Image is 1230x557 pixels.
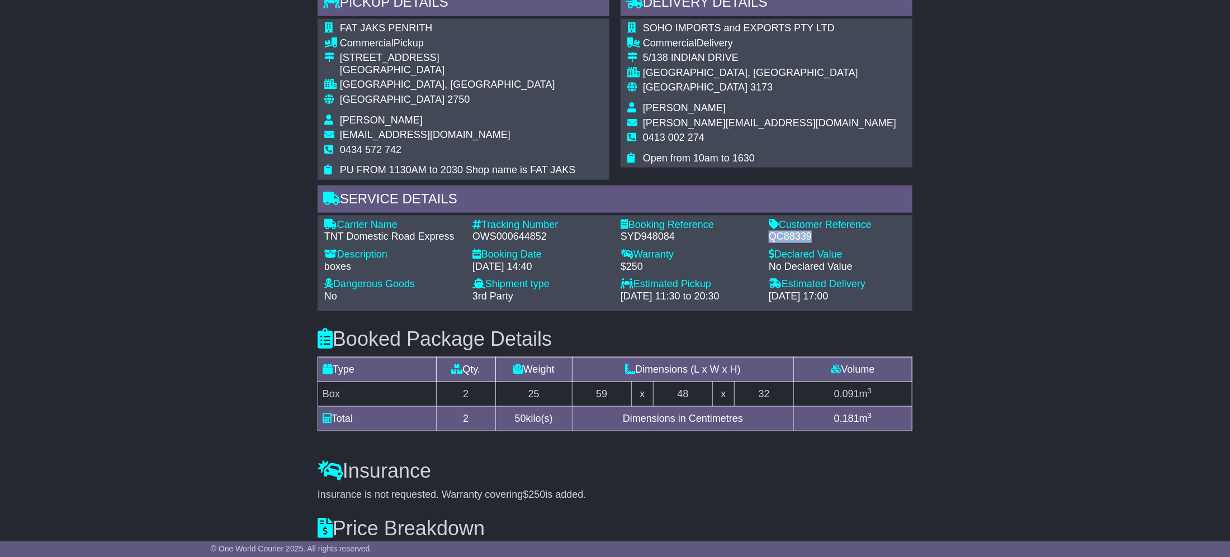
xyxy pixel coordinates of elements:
div: [DATE] 11:30 to 20:30 [621,291,758,303]
span: Open from 10am to 1630 [643,153,755,164]
td: 2 [436,406,495,431]
div: boxes [324,261,461,273]
span: Commercial [643,37,697,49]
td: x [712,382,734,406]
div: Booking Date [472,249,609,261]
td: x [631,382,653,406]
div: Service Details [318,185,912,216]
td: Qty. [436,357,495,382]
sup: 3 [868,411,872,420]
span: [PERSON_NAME] [643,102,726,113]
td: Volume [794,357,912,382]
span: No [324,291,337,302]
div: TNT Domestic Road Express [324,231,461,243]
td: m [794,382,912,406]
td: 48 [654,382,713,406]
td: m [794,406,912,431]
div: Warranty [621,249,758,261]
div: Dangerous Goods [324,278,461,291]
span: 0434 572 742 [340,144,401,155]
div: QC88339 [769,231,906,243]
div: Insurance is not requested. Warranty covering is added. [318,489,912,501]
span: [PERSON_NAME] [340,115,423,126]
div: [GEOGRAPHIC_DATA], [GEOGRAPHIC_DATA] [643,67,896,79]
div: Estimated Pickup [621,278,758,291]
h3: Booked Package Details [318,328,912,350]
div: [DATE] 17:00 [769,291,906,303]
span: SOHO IMPORTS and EXPORTS PTY LTD [643,22,835,34]
div: Shipment type [472,278,609,291]
span: 0413 002 274 [643,132,704,143]
td: Dimensions in Centimetres [572,406,793,431]
span: PU FROM 1130AM to 2030 Shop name is FAT JAKS [340,164,576,175]
td: 2 [436,382,495,406]
span: 3173 [750,82,773,93]
sup: 3 [868,387,872,395]
div: Customer Reference [769,219,906,231]
span: © One World Courier 2025. All rights reserved. [211,544,372,553]
td: Weight [495,357,572,382]
span: [GEOGRAPHIC_DATA] [643,82,748,93]
div: Estimated Delivery [769,278,906,291]
span: [PERSON_NAME][EMAIL_ADDRESS][DOMAIN_NAME] [643,117,896,128]
span: [GEOGRAPHIC_DATA] [340,94,444,105]
div: Description [324,249,461,261]
div: 5/138 INDIAN DRIVE [643,52,896,64]
span: 2750 [447,94,470,105]
div: SYD948084 [621,231,758,243]
div: Tracking Number [472,219,609,231]
div: OWS000644852 [472,231,609,243]
span: Commercial [340,37,394,49]
div: Booking Reference [621,219,758,231]
span: 0.181 [834,413,859,424]
span: 3rd Party [472,291,513,302]
td: 25 [495,382,572,406]
div: $250 [621,261,758,273]
div: Pickup [340,37,576,50]
td: Dimensions (L x W x H) [572,357,793,382]
div: [STREET_ADDRESS] [340,52,576,64]
h3: Insurance [318,460,912,482]
td: 59 [572,382,631,406]
td: kilo(s) [495,406,572,431]
div: [GEOGRAPHIC_DATA], [GEOGRAPHIC_DATA] [340,79,576,91]
div: No Declared Value [769,261,906,273]
span: [EMAIL_ADDRESS][DOMAIN_NAME] [340,129,510,140]
td: 32 [735,382,794,406]
div: Carrier Name [324,219,461,231]
div: Delivery [643,37,896,50]
div: Declared Value [769,249,906,261]
div: [GEOGRAPHIC_DATA] [340,64,576,77]
td: Total [318,406,437,431]
td: Type [318,357,437,382]
td: Box [318,382,437,406]
span: FAT JAKS PENRITH [340,22,432,34]
span: $250 [523,489,546,500]
span: 0.091 [834,388,859,399]
span: 50 [515,413,526,424]
h3: Price Breakdown [318,517,912,540]
div: [DATE] 14:40 [472,261,609,273]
